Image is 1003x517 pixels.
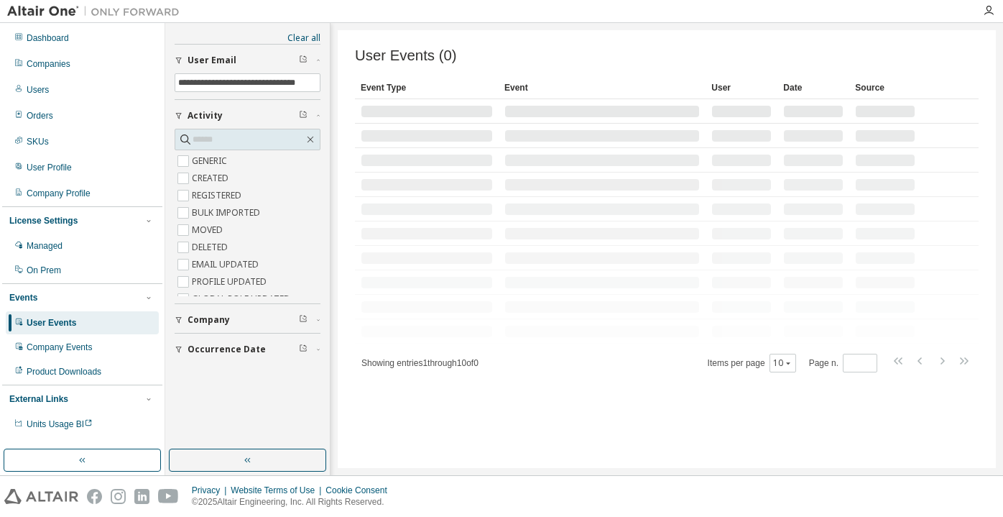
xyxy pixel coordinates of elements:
[27,58,70,70] div: Companies
[231,485,325,496] div: Website Terms of Use
[188,314,230,326] span: Company
[299,55,308,66] span: Clear filter
[175,334,320,365] button: Occurrence Date
[299,344,308,355] span: Clear filter
[175,45,320,76] button: User Email
[87,489,102,504] img: facebook.svg
[27,110,53,122] div: Orders
[158,489,179,504] img: youtube.svg
[192,485,231,496] div: Privacy
[855,76,915,99] div: Source
[192,273,269,290] label: PROFILE UPDATED
[27,240,63,252] div: Managed
[175,100,320,132] button: Activity
[27,188,91,199] div: Company Profile
[9,215,78,227] div: License Settings
[192,239,231,256] label: DELETED
[188,344,266,355] span: Occurrence Date
[27,366,101,378] div: Product Downloads
[325,485,395,496] div: Cookie Consent
[134,489,149,504] img: linkedin.svg
[27,84,49,96] div: Users
[809,354,877,372] span: Page n.
[192,221,226,239] label: MOVED
[27,317,76,329] div: User Events
[188,110,223,122] span: Activity
[299,110,308,122] span: Clear filter
[773,357,792,369] button: 10
[299,314,308,326] span: Clear filter
[27,419,93,429] span: Units Usage BI
[192,152,230,170] label: GENERIC
[4,489,78,504] img: altair_logo.svg
[783,76,843,99] div: Date
[361,76,493,99] div: Event Type
[504,76,700,99] div: Event
[27,32,69,44] div: Dashboard
[188,55,236,66] span: User Email
[27,265,61,276] div: On Prem
[192,170,231,187] label: CREATED
[175,304,320,336] button: Company
[711,76,772,99] div: User
[192,204,263,221] label: BULK IMPORTED
[361,358,479,368] span: Showing entries 1 through 10 of 0
[355,47,457,64] span: User Events (0)
[192,496,396,508] p: © 2025 Altair Engineering, Inc. All Rights Reserved.
[9,292,37,303] div: Events
[192,187,244,204] label: REGISTERED
[27,162,72,173] div: User Profile
[175,32,320,44] a: Clear all
[192,256,262,273] label: EMAIL UPDATED
[192,290,293,308] label: GLOBAL ROLE UPDATED
[27,342,92,353] div: Company Events
[708,354,796,372] span: Items per page
[27,136,49,147] div: SKUs
[9,393,68,405] div: External Links
[7,4,187,19] img: Altair One
[111,489,126,504] img: instagram.svg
